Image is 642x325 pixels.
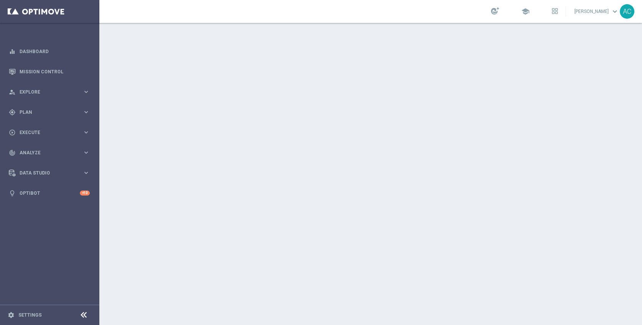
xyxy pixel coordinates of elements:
button: play_circle_outline Execute keyboard_arrow_right [8,129,90,136]
span: school [521,7,530,16]
i: play_circle_outline [9,129,16,136]
i: equalizer [9,48,16,55]
span: Explore [19,90,83,94]
i: gps_fixed [9,109,16,116]
i: keyboard_arrow_right [83,169,90,176]
span: Data Studio [19,171,83,175]
a: Settings [18,313,42,317]
button: Data Studio keyboard_arrow_right [8,170,90,176]
span: Plan [19,110,83,115]
a: [PERSON_NAME]keyboard_arrow_down [574,6,620,17]
button: Mission Control [8,69,90,75]
i: keyboard_arrow_right [83,108,90,116]
i: keyboard_arrow_right [83,149,90,156]
div: Mission Control [9,61,90,82]
button: track_changes Analyze keyboard_arrow_right [8,150,90,156]
div: Analyze [9,149,83,156]
a: Mission Control [19,61,90,82]
div: Plan [9,109,83,116]
i: settings [8,312,15,319]
div: AC [620,4,634,19]
div: Explore [9,89,83,95]
div: Optibot [9,183,90,203]
span: keyboard_arrow_down [611,7,619,16]
button: gps_fixed Plan keyboard_arrow_right [8,109,90,115]
span: Analyze [19,150,83,155]
i: lightbulb [9,190,16,197]
button: person_search Explore keyboard_arrow_right [8,89,90,95]
span: Execute [19,130,83,135]
i: keyboard_arrow_right [83,129,90,136]
div: Dashboard [9,41,90,61]
button: equalizer Dashboard [8,49,90,55]
a: Optibot [19,183,80,203]
i: person_search [9,89,16,95]
div: +10 [80,191,90,196]
a: Dashboard [19,41,90,61]
button: lightbulb Optibot +10 [8,190,90,196]
div: Data Studio [9,170,83,176]
i: track_changes [9,149,16,156]
i: keyboard_arrow_right [83,88,90,95]
div: Execute [9,129,83,136]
